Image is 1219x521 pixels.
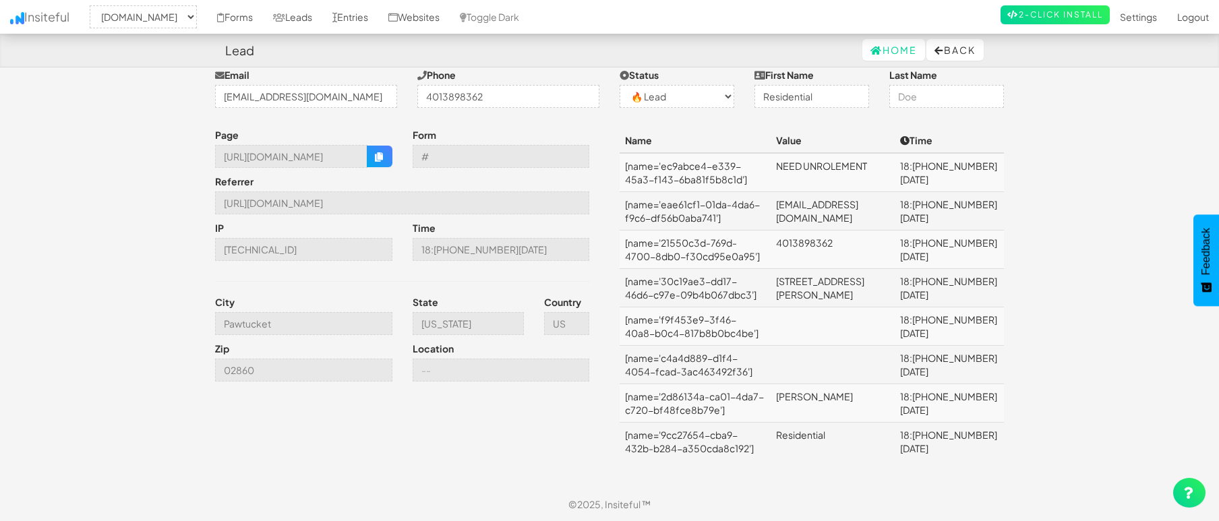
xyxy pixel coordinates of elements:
td: [STREET_ADDRESS][PERSON_NAME] [771,269,895,307]
td: [PERSON_NAME] [771,384,895,423]
input: -- [413,359,590,381]
td: Residential [771,423,895,461]
input: -- [215,145,367,168]
td: 18:[PHONE_NUMBER][DATE] [895,192,1004,231]
input: -- [215,312,392,335]
label: Referrer [215,175,254,188]
input: -- [544,312,590,335]
input: Doe [889,85,1004,108]
label: State [413,295,438,309]
label: Location [413,342,454,355]
label: First Name [754,68,814,82]
th: Value [771,128,895,153]
td: 18:[PHONE_NUMBER][DATE] [895,153,1004,192]
td: [name='9cc27654-cba9-432b-b284-a350cda8c192'] [620,423,771,461]
input: -- [215,191,589,214]
td: [name='ec9abce4-e339-45a3-f143-6ba81f5b8c1d'] [620,153,771,192]
button: Back [926,39,984,61]
th: Name [620,128,771,153]
td: 4013898362 [771,231,895,269]
td: 18:[PHONE_NUMBER][DATE] [895,384,1004,423]
td: [name='2d86134a-ca01-4da7-c720-bf48fce8b79e'] [620,384,771,423]
td: 18:[PHONE_NUMBER][DATE] [895,423,1004,461]
th: Time [895,128,1004,153]
label: Phone [417,68,456,82]
td: [name='f9f453e9-3f46-40a8-b0c4-817b8b0bc4be'] [620,307,771,346]
label: Country [544,295,581,309]
input: -- [413,238,590,261]
label: Page [215,128,239,142]
a: Home [862,39,925,61]
td: [name='eae61cf1-01da-4da6-f9c6-df56b0aba741'] [620,192,771,231]
td: [name='21550c3d-769d-4700-8db0-f30cd95e0a95'] [620,231,771,269]
input: -- [413,145,590,168]
label: Zip [215,342,229,355]
img: icon.png [10,12,24,24]
a: 2-Click Install [1001,5,1110,24]
label: City [215,295,235,309]
label: Last Name [889,68,937,82]
td: 18:[PHONE_NUMBER][DATE] [895,231,1004,269]
label: Form [413,128,436,142]
label: Status [620,68,659,82]
td: NEED UNROLEMENT [771,153,895,192]
input: j@doe.com [215,85,397,108]
h4: Lead [225,44,254,57]
button: Feedback - Show survey [1193,214,1219,306]
label: IP [215,221,224,235]
input: (123)-456-7890 [417,85,599,108]
label: Time [413,221,436,235]
td: [EMAIL_ADDRESS][DOMAIN_NAME] [771,192,895,231]
label: Email [215,68,249,82]
td: 18:[PHONE_NUMBER][DATE] [895,346,1004,384]
td: 18:[PHONE_NUMBER][DATE] [895,269,1004,307]
td: [name='c4a4d889-d1f4-4054-fcad-3ac463492f36'] [620,346,771,384]
input: -- [413,312,524,335]
input: John [754,85,869,108]
input: -- [215,238,392,261]
span: Feedback [1200,228,1212,275]
td: 18:[PHONE_NUMBER][DATE] [895,307,1004,346]
input: -- [215,359,392,381]
td: [name='30c19ae3-dd17-46d6-c97e-09b4b067dbc3'] [620,269,771,307]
